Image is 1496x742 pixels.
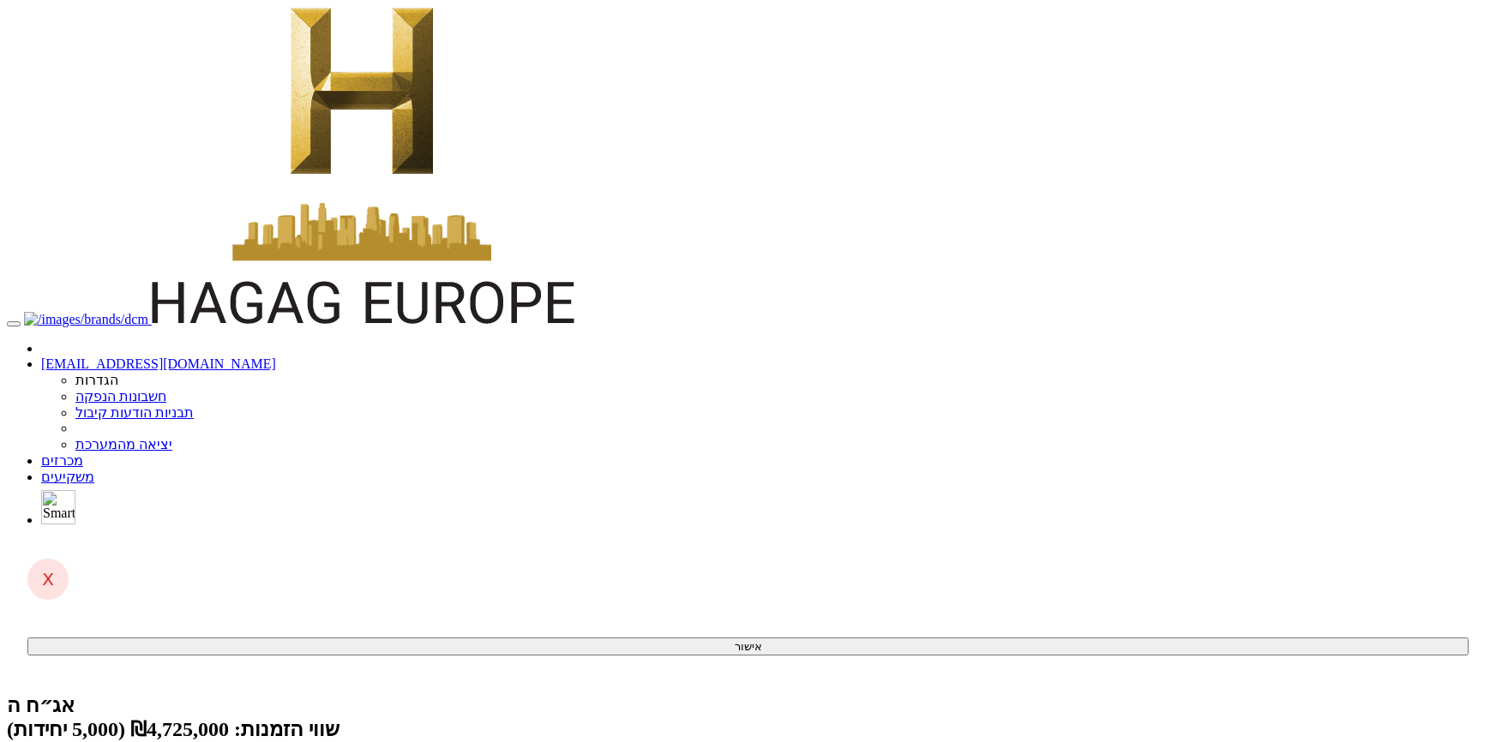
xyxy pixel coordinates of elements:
[75,405,194,420] a: תבניות הודעות קיבול
[7,693,1489,717] div: חג'ג' אירופה דיוולופמנט צ.ש. בע"מ - אג״ח (ה) - הנפקה לציבור
[42,569,54,589] span: X
[41,453,83,468] a: מכרזים
[152,7,574,324] img: Auction Logo
[75,372,1489,388] li: הגדרות
[24,312,148,327] img: /images/brands/dcm
[75,389,166,404] a: חשבונות הנפקה
[41,490,75,524] img: SmartBull Logo
[41,470,94,484] a: משקיעים
[27,637,1469,655] button: אישור
[75,437,172,452] a: יציאה מהמערכת
[7,717,1489,741] div: שווי הזמנות: ₪4,725,000 (5,000 יחידות)
[41,356,276,371] a: [EMAIL_ADDRESS][DOMAIN_NAME]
